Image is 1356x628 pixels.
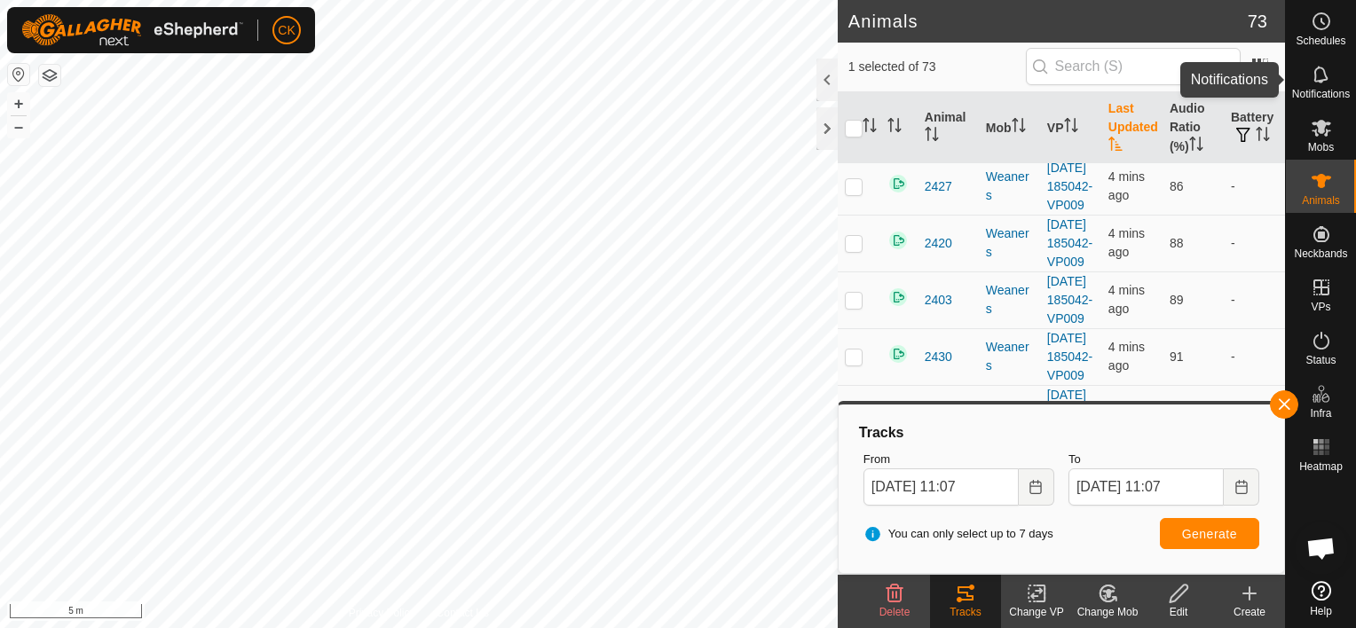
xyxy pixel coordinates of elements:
[986,338,1033,375] div: Weaners
[8,93,29,114] button: +
[1308,142,1334,153] span: Mobs
[1292,89,1350,99] span: Notifications
[930,604,1001,620] div: Tracks
[1108,340,1145,373] span: 13 Oct 2025, 11:04 am
[1170,293,1184,307] span: 89
[925,348,952,366] span: 2430
[1294,248,1347,259] span: Neckbands
[848,11,1248,32] h2: Animals
[1108,283,1145,316] span: 13 Oct 2025, 11:04 am
[1143,604,1214,620] div: Edit
[1026,48,1241,85] input: Search (S)
[1256,130,1270,144] p-sorticon: Activate to sort
[856,422,1266,444] div: Tracks
[1064,121,1078,135] p-sorticon: Activate to sort
[1224,468,1259,506] button: Choose Date
[1224,328,1285,385] td: -
[278,21,295,40] span: CK
[887,230,909,251] img: returning on
[887,121,902,135] p-sorticon: Activate to sort
[1170,349,1184,364] span: 91
[39,65,60,86] button: Map Layers
[1068,451,1259,468] label: To
[1072,604,1143,620] div: Change Mob
[863,525,1053,543] span: You can only select up to 7 days
[1182,527,1237,541] span: Generate
[1224,271,1285,328] td: -
[8,116,29,137] button: –
[925,291,952,310] span: 2403
[1302,195,1340,206] span: Animals
[437,605,489,621] a: Contact Us
[1305,355,1336,365] span: Status
[925,130,939,144] p-sorticon: Activate to sort
[863,451,1054,468] label: From
[925,234,952,253] span: 2420
[349,605,415,621] a: Privacy Policy
[1040,92,1101,164] th: VP
[1163,92,1224,164] th: Audio Ratio (%)
[1001,604,1072,620] div: Change VP
[1047,274,1092,326] a: [DATE] 185042-VP009
[918,92,979,164] th: Animal
[1224,92,1285,164] th: Battery
[979,92,1040,164] th: Mob
[1310,606,1332,616] span: Help
[1311,302,1330,312] span: VPs
[1286,574,1356,624] a: Help
[8,64,29,85] button: Reset Map
[1108,226,1145,259] span: 13 Oct 2025, 11:04 am
[986,168,1033,205] div: Weaners
[1295,522,1348,575] div: Open chat
[887,287,909,308] img: returning on
[1170,179,1184,193] span: 86
[1047,388,1092,439] a: [DATE] 134945-VP076
[1170,236,1184,250] span: 88
[1296,35,1345,46] span: Schedules
[1299,461,1343,472] span: Heatmap
[1248,8,1267,35] span: 73
[1214,604,1285,620] div: Create
[1101,92,1163,164] th: Last Updated
[986,281,1033,318] div: Weaners
[1310,408,1331,419] span: Infra
[848,58,1026,76] span: 1 selected of 73
[1047,161,1092,212] a: [DATE] 185042-VP009
[887,173,909,194] img: returning on
[879,606,911,618] span: Delete
[986,224,1033,262] div: Weaners
[1224,385,1285,517] td: -
[1224,215,1285,271] td: -
[21,14,243,46] img: Gallagher Logo
[1160,518,1259,549] button: Generate
[1012,121,1026,135] p-sorticon: Activate to sort
[1047,331,1092,382] a: [DATE] 185042-VP009
[1108,139,1123,153] p-sorticon: Activate to sort
[925,177,952,196] span: 2427
[863,121,877,135] p-sorticon: Activate to sort
[1189,139,1203,153] p-sorticon: Activate to sort
[1047,217,1092,269] a: [DATE] 185042-VP009
[887,343,909,365] img: returning on
[1019,468,1054,506] button: Choose Date
[1108,169,1145,202] span: 13 Oct 2025, 11:04 am
[1224,158,1285,215] td: -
